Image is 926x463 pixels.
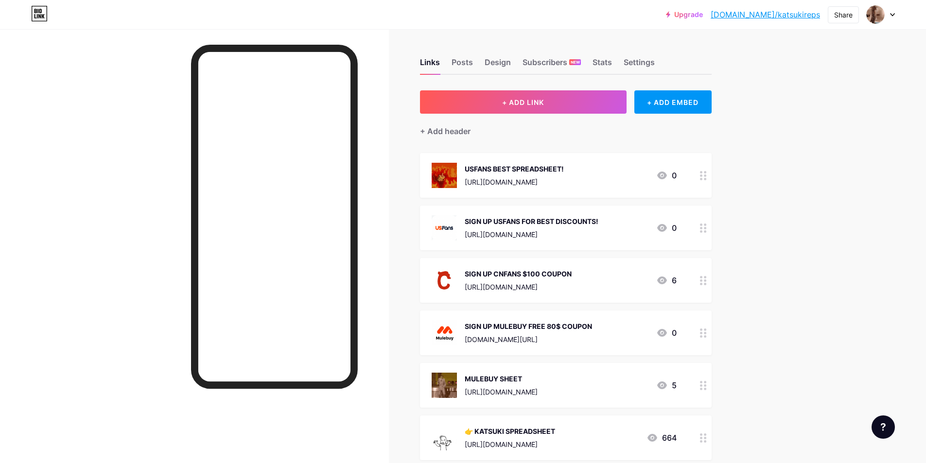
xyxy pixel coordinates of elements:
div: USFANS BEST SPREADSHEET! [465,164,564,174]
div: Stats [593,56,612,74]
div: Links [420,56,440,74]
div: 5 [656,379,677,391]
div: 6 [656,274,677,286]
div: [URL][DOMAIN_NAME] [465,282,572,292]
div: MULEBUY SHEET [465,374,538,384]
div: SIGN UP CNFANS $100 COUPON [465,269,572,279]
div: 0 [656,222,677,234]
div: Posts [452,56,473,74]
div: 👉 KATSUKI SPREADSHEET [465,426,555,436]
img: 👉 KATSUKI SPREADSHEET [432,425,457,450]
div: 0 [656,170,677,181]
div: Share [834,10,853,20]
img: SIGN UP CNFANS $100 COUPON [432,268,457,293]
button: + ADD LINK [420,90,627,114]
img: MULEBUY SHEET [432,373,457,398]
span: NEW [571,59,580,65]
div: [URL][DOMAIN_NAME] [465,229,598,240]
div: + Add header [420,125,471,137]
div: 664 [646,432,677,444]
div: Subscribers [523,56,581,74]
img: SIGN UP MULEBUY FREE 80$ COUPON [432,320,457,345]
span: + ADD LINK [502,98,544,106]
a: [DOMAIN_NAME]/katsukireps [711,9,820,20]
div: Design [485,56,511,74]
img: SIGN UP USFANS FOR BEST DISCOUNTS! [432,215,457,240]
div: SIGN UP MULEBUY FREE 80$ COUPON [465,321,592,331]
div: [URL][DOMAIN_NAME] [465,177,564,187]
div: [URL][DOMAIN_NAME] [465,387,538,397]
img: katsukireps [866,5,885,24]
div: [URL][DOMAIN_NAME] [465,439,555,449]
a: Upgrade [666,11,703,18]
div: Settings [624,56,655,74]
div: SIGN UP USFANS FOR BEST DISCOUNTS! [465,216,598,226]
img: USFANS BEST SPREADSHEET! [432,163,457,188]
div: + ADD EMBED [634,90,712,114]
div: [DOMAIN_NAME][URL] [465,334,592,344]
div: 0 [656,327,677,339]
